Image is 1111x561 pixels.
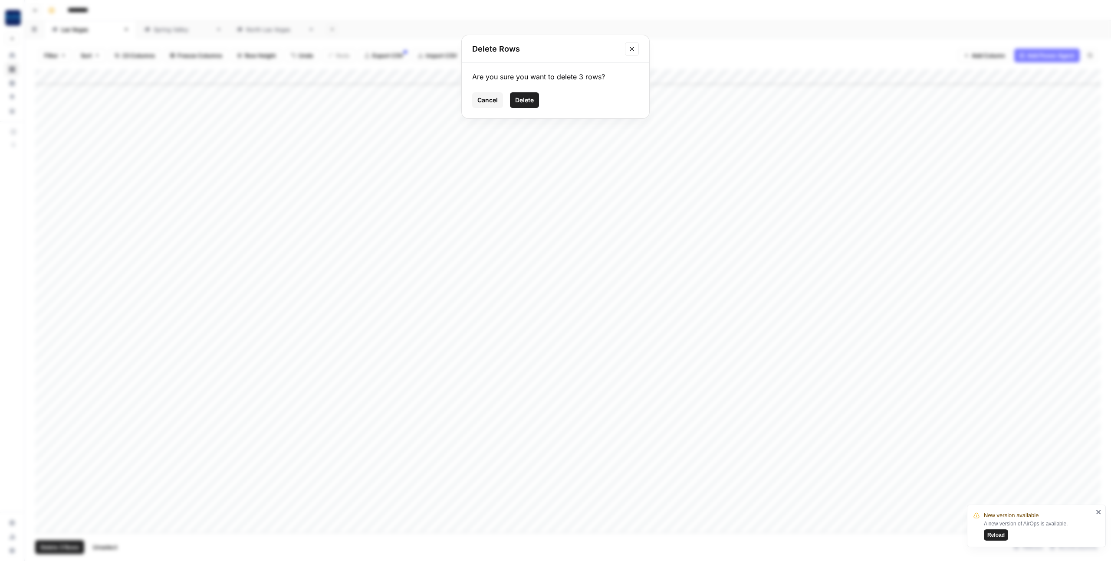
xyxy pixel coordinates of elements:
[987,531,1005,539] span: Reload
[477,96,498,104] span: Cancel
[510,92,539,108] button: Delete
[472,43,620,55] h2: Delete Rows
[1096,509,1102,515] button: close
[472,92,503,108] button: Cancel
[472,72,639,82] div: Are you sure you want to delete 3 rows?
[515,96,534,104] span: Delete
[625,42,639,56] button: Close modal
[984,511,1039,520] span: New version available
[984,520,1093,541] div: A new version of AirOps is available.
